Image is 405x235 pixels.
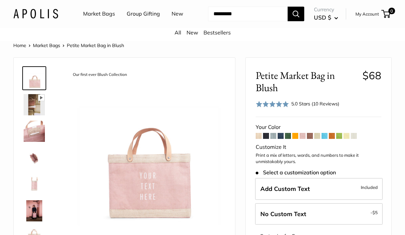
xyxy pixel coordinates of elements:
div: 5.0 Stars (10 Reviews) [256,99,339,109]
span: USD $ [314,14,331,21]
a: Home [13,42,26,48]
a: description_Bird's eye view [22,146,46,170]
a: Bestsellers [203,29,231,36]
a: Petite Market Bag in Blush [22,172,46,196]
a: Market Bags [83,9,115,19]
a: description_Effortless style wherever you go [22,199,46,223]
img: Petite Market Bag in Blush [24,121,45,142]
span: Petite Market Bag in Blush [256,69,357,94]
img: Petite Market Bag in Blush [24,94,45,115]
span: - [370,208,378,216]
button: USD $ [314,12,338,23]
a: All [175,29,181,36]
span: Currency [314,5,338,14]
a: description_Our first ever Blush Collection [22,66,46,90]
span: $68 [362,69,381,82]
img: description_Our first ever Blush Collection [24,68,45,89]
input: Search... [208,7,288,21]
div: 5.0 Stars (10 Reviews) [291,100,339,107]
p: Print a mix of letters, words, and numbers to make it unmistakably yours. [256,152,381,165]
a: 0 [382,10,390,18]
a: Market Bags [33,42,60,48]
nav: Breadcrumb [13,41,124,50]
img: Apolis [13,9,58,19]
span: $5 [372,210,378,215]
span: Included [361,183,378,191]
img: description_Bird's eye view [24,147,45,168]
a: Petite Market Bag in Blush [22,93,46,117]
a: New [187,29,198,36]
span: Select a customization option [256,169,336,176]
a: My Account [355,10,379,18]
div: Customize It [256,142,381,152]
label: Leave Blank [255,203,383,225]
label: Add Custom Text [255,178,383,200]
a: New [172,9,183,19]
img: description_Effortless style wherever you go [24,200,45,221]
span: Add Custom Text [260,185,310,193]
div: Our first ever Blush Collection [69,70,130,79]
span: 0 [388,8,395,14]
a: Group Gifting [127,9,160,19]
span: Petite Market Bag in Blush [67,42,124,48]
img: Petite Market Bag in Blush [24,174,45,195]
a: Petite Market Bag in Blush [22,119,46,143]
span: No Custom Text [260,210,306,218]
button: Search [288,7,304,21]
img: description_Our first ever Blush Collection [67,68,225,225]
div: Your Color [256,122,381,132]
